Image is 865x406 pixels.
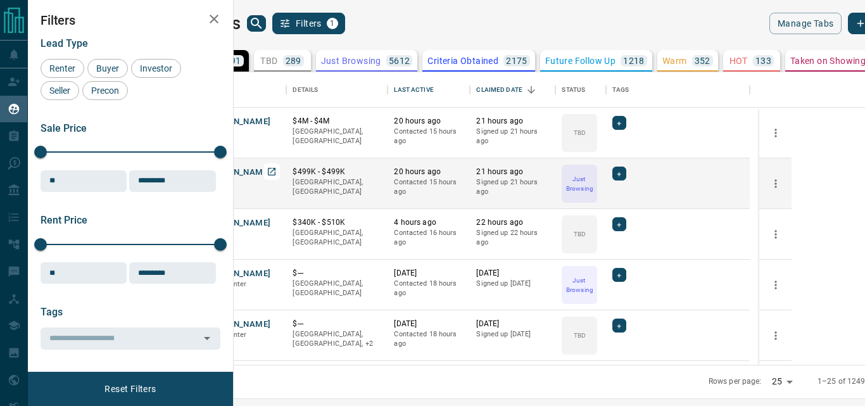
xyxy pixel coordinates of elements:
[766,326,785,345] button: more
[470,72,555,108] div: Claimed Date
[612,268,626,282] div: +
[87,59,128,78] div: Buyer
[427,56,498,65] p: Criteria Obtained
[394,279,464,298] p: Contacted 18 hours ago
[293,116,381,127] p: $4M - $4M
[476,279,549,289] p: Signed up [DATE]
[617,117,621,129] span: +
[394,319,464,329] p: [DATE]
[394,177,464,197] p: Contacted 15 hours ago
[41,37,88,49] span: Lead Type
[321,56,381,65] p: Just Browsing
[394,116,464,127] p: 20 hours ago
[394,329,464,349] p: Contacted 18 hours ago
[662,56,687,65] p: Warm
[41,13,220,28] h2: Filters
[574,229,586,239] p: TBD
[204,319,270,331] button: [PERSON_NAME]
[476,167,549,177] p: 21 hours ago
[612,72,629,108] div: Tags
[612,319,626,333] div: +
[293,217,381,228] p: $340K - $510K
[476,116,549,127] p: 21 hours ago
[623,56,645,65] p: 1218
[476,177,549,197] p: Signed up 21 hours ago
[476,228,549,248] p: Signed up 22 hours ago
[563,276,596,295] p: Just Browsing
[476,217,549,228] p: 22 hours ago
[612,167,626,181] div: +
[617,269,621,281] span: +
[394,127,464,146] p: Contacted 15 hours ago
[766,276,785,295] button: more
[41,81,79,100] div: Seller
[247,15,266,32] button: search button
[293,279,381,298] p: [GEOGRAPHIC_DATA], [GEOGRAPHIC_DATA]
[617,218,621,231] span: +
[293,72,318,108] div: Details
[389,56,410,65] p: 5612
[204,268,270,280] button: [PERSON_NAME]
[45,86,75,96] span: Seller
[555,72,606,108] div: Status
[293,228,381,248] p: [GEOGRAPHIC_DATA], [GEOGRAPHIC_DATA]
[41,214,87,226] span: Rent Price
[617,319,621,332] span: +
[388,72,470,108] div: Last Active
[545,56,616,65] p: Future Follow Up
[204,116,270,128] button: [PERSON_NAME]
[41,59,84,78] div: Renter
[522,81,540,99] button: Sort
[476,72,522,108] div: Claimed Date
[606,72,750,108] div: Tags
[41,306,63,318] span: Tags
[612,217,626,231] div: +
[293,329,381,349] p: North York, Toronto
[766,124,785,143] button: more
[476,127,549,146] p: Signed up 21 hours ago
[82,81,128,100] div: Precon
[617,167,621,180] span: +
[41,372,118,384] span: Opportunity Type
[204,217,270,229] button: [PERSON_NAME]
[293,319,381,329] p: $---
[328,19,337,28] span: 1
[286,72,388,108] div: Details
[563,174,596,193] p: Just Browsing
[709,376,762,387] p: Rows per page:
[41,122,87,134] span: Sale Price
[45,63,80,73] span: Renter
[476,329,549,339] p: Signed up [DATE]
[769,13,842,34] button: Manage Tabs
[729,56,748,65] p: HOT
[767,372,797,391] div: 25
[394,167,464,177] p: 20 hours ago
[286,56,301,65] p: 289
[204,167,270,179] button: [PERSON_NAME]
[293,167,381,177] p: $499K - $499K
[260,56,277,65] p: TBD
[293,127,381,146] p: [GEOGRAPHIC_DATA], [GEOGRAPHIC_DATA]
[131,59,181,78] div: Investor
[293,177,381,197] p: [GEOGRAPHIC_DATA], [GEOGRAPHIC_DATA]
[574,128,586,137] p: TBD
[695,56,710,65] p: 352
[394,268,464,279] p: [DATE]
[476,268,549,279] p: [DATE]
[87,86,123,96] span: Precon
[293,268,381,279] p: $---
[506,56,527,65] p: 2175
[476,319,549,329] p: [DATE]
[394,217,464,228] p: 4 hours ago
[766,225,785,244] button: more
[562,72,585,108] div: Status
[96,378,164,400] button: Reset Filters
[394,72,433,108] div: Last Active
[92,63,123,73] span: Buyer
[198,329,216,347] button: Open
[263,163,280,180] a: Open in New Tab
[272,13,345,34] button: Filters1
[755,56,771,65] p: 133
[612,116,626,130] div: +
[198,72,286,108] div: Name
